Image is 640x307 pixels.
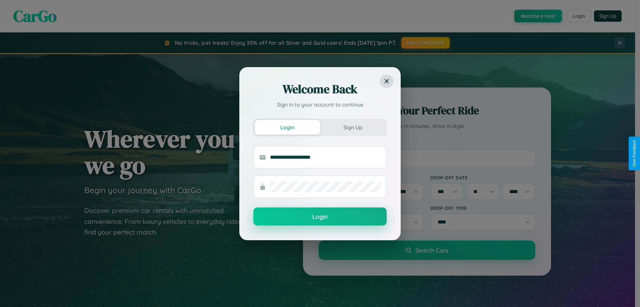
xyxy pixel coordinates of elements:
[320,120,385,135] button: Sign Up
[255,120,320,135] button: Login
[253,101,387,109] p: Sign in to your account to continue
[253,81,387,97] h2: Welcome Back
[632,140,637,167] div: Give Feedback
[253,207,387,225] button: Login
